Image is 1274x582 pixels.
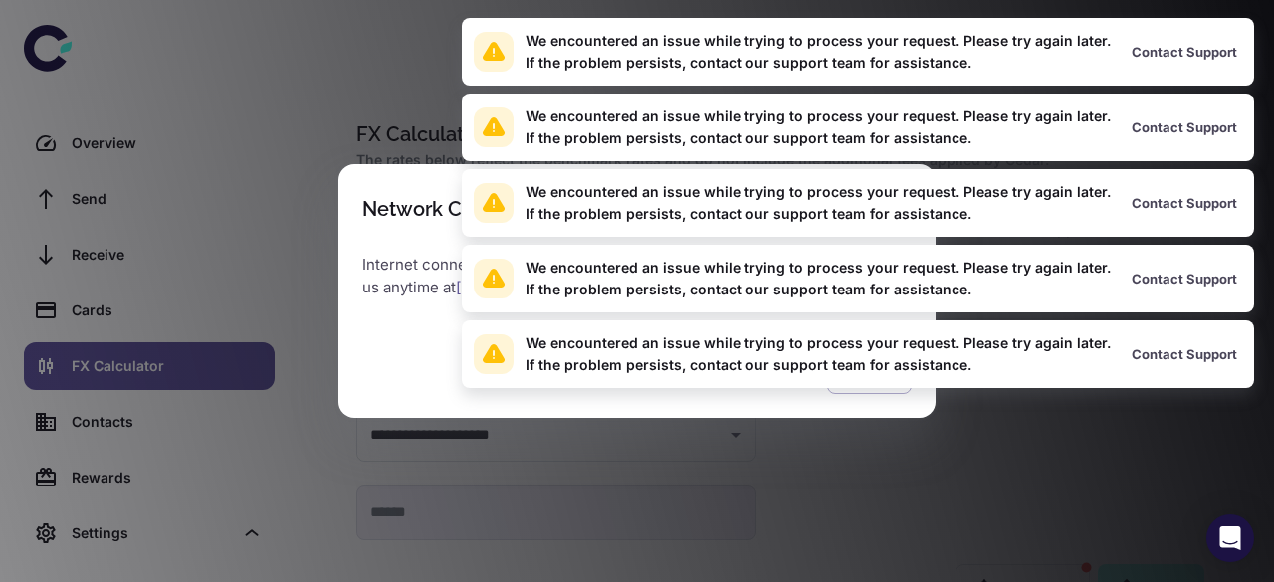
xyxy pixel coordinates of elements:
[1127,188,1242,218] button: Contact Support
[1206,514,1254,562] div: Open Intercom Messenger
[526,30,1111,74] div: We encountered an issue while trying to process your request. Please try again later. If the prob...
[1127,112,1242,142] button: Contact Support
[362,254,912,298] p: Internet connection failed. Please check your internet connection or contact us anytime at .
[526,332,1111,376] div: We encountered an issue while trying to process your request. Please try again later. If the prob...
[456,278,711,296] a: [EMAIL_ADDRESS][DOMAIN_NAME]
[1127,264,1242,293] button: Contact Support
[526,181,1111,225] div: We encountered an issue while trying to process your request. Please try again later. If the prob...
[1127,339,1242,369] button: Contact Support
[362,197,606,221] div: Network Connection Error
[526,105,1111,149] div: We encountered an issue while trying to process your request. Please try again later. If the prob...
[526,257,1111,300] div: We encountered an issue while trying to process your request. Please try again later. If the prob...
[1127,37,1242,67] button: Contact Support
